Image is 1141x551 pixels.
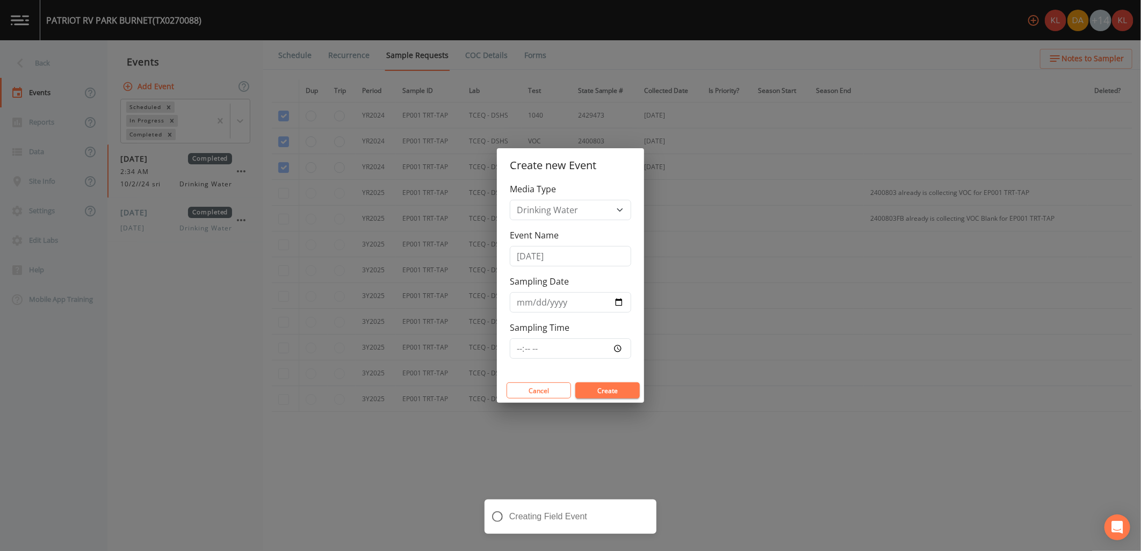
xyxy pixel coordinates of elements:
button: Create [575,382,640,398]
label: Sampling Date [510,275,569,288]
label: Sampling Time [510,321,569,334]
div: Creating Field Event [485,499,656,534]
div: Open Intercom Messenger [1104,514,1130,540]
label: Event Name [510,229,559,242]
button: Cancel [507,382,571,398]
h2: Create new Event [497,148,644,183]
label: Media Type [510,183,556,195]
